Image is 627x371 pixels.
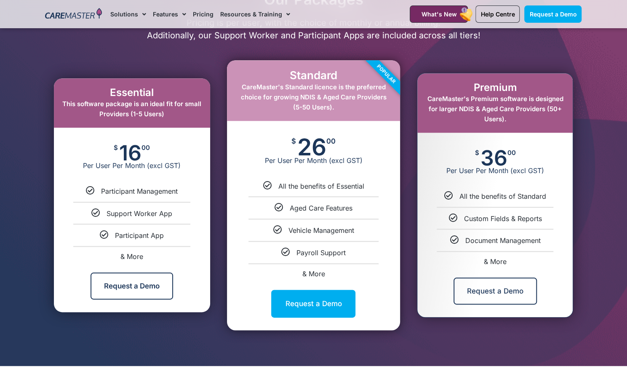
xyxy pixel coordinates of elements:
[101,187,178,195] a: Participant Management
[410,5,468,23] a: What's New
[278,182,364,190] a: All the benefits of Essential
[426,82,564,94] h2: Premium
[291,138,296,145] span: $
[271,290,355,318] a: Request a Demo
[529,11,576,18] span: Request a Demo
[141,144,150,151] span: 00
[91,272,173,299] a: Request a Demo
[240,83,386,111] span: CareMaster's Standard licence is the preferred choice for growing NDIS & Aged Care Providers (5-5...
[459,192,546,200] a: All the benefits of Standard
[464,214,542,223] a: Custom Fields & Reports
[480,11,515,18] span: Help Centre
[475,149,479,156] span: $
[119,144,141,161] span: 16
[484,257,507,266] a: & More
[297,138,326,156] span: 26
[120,252,143,261] a: & More
[227,156,400,165] span: Per User Per Month (excl GST)
[41,16,586,42] p: Pricing is per user, with the choice of monthly or annual billing. Additionally, our Support Work...
[302,270,325,278] a: & More
[417,166,573,175] span: Per User Per Month (excl GST)
[288,226,354,235] a: Vehicle Management
[114,144,118,151] span: $
[62,100,201,118] span: This software package is an ideal fit for small Providers (1-5 Users)
[507,149,515,156] span: 00
[421,11,456,18] span: What's New
[296,248,346,257] a: Payroll Support
[427,95,563,123] span: CareMaster's Premium software is designed for larger NDIS & Aged Care Providers (50+ Users).
[62,87,202,99] h2: Essential
[45,8,102,21] img: CareMaster Logo
[115,231,164,240] a: Participant App
[454,278,537,304] a: Request a Demo
[475,5,520,23] a: Help Centre
[54,161,210,170] span: Per User Per Month (excl GST)
[480,149,507,166] span: 36
[524,5,582,23] a: Request a Demo
[338,26,434,122] div: Popular
[465,236,540,245] a: Document Management
[326,138,336,145] span: 00
[290,204,352,212] a: Aged Care Features
[235,69,392,82] h2: Standard
[107,209,172,218] a: Support Worker App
